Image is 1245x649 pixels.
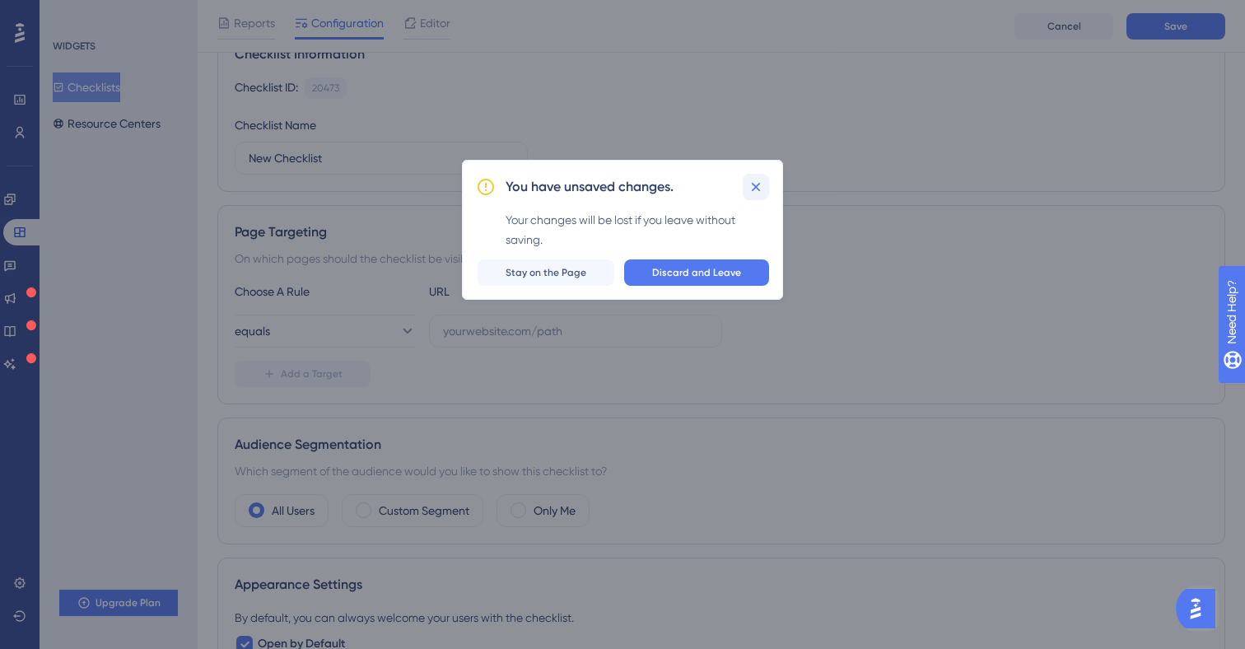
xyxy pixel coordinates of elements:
span: Need Help? [39,4,103,24]
span: Discard and Leave [652,266,741,279]
h2: You have unsaved changes. [506,177,674,197]
span: Stay on the Page [506,266,586,279]
iframe: UserGuiding AI Assistant Launcher [1176,584,1225,633]
div: Your changes will be lost if you leave without saving. [506,210,769,250]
